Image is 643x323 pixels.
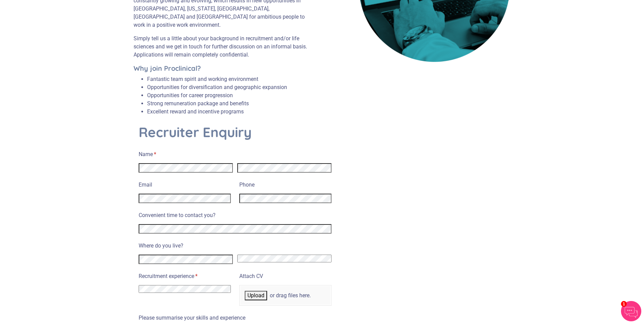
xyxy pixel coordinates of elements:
[134,35,316,59] p: Simply tell us a little about your background in recruitment and/or life sciences and we get in t...
[270,292,311,299] span: or drag files here.
[245,291,267,300] button: Upload
[139,255,233,264] input: State / Province / Region
[147,83,287,91] li: Opportunities for diversification and geographic expansion
[139,179,231,189] label: Email
[621,301,641,321] img: Chatbot
[134,64,316,72] h5: Why join Proclinical?
[239,271,331,280] label: Attach CV
[147,108,287,116] li: Excellent reward and incentive programs
[237,255,332,262] select: Country
[139,240,332,250] legend: Where do you live?
[139,271,231,280] label: Recruitment experience
[147,75,287,83] li: Fantastic team spirit and working environment
[247,292,264,299] span: Upload
[139,210,332,219] label: Convenient time to contact you?
[139,149,332,158] legend: Name
[139,163,233,173] input: First
[239,179,331,189] label: Phone
[139,312,332,322] label: Please summarise your skills and experience
[621,301,627,307] span: 1
[237,163,332,173] input: Last
[139,124,332,140] h1: Recruiter Enquiry
[147,100,287,108] li: Strong remuneration package and benefits
[147,91,287,100] li: Opportunities for career progression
